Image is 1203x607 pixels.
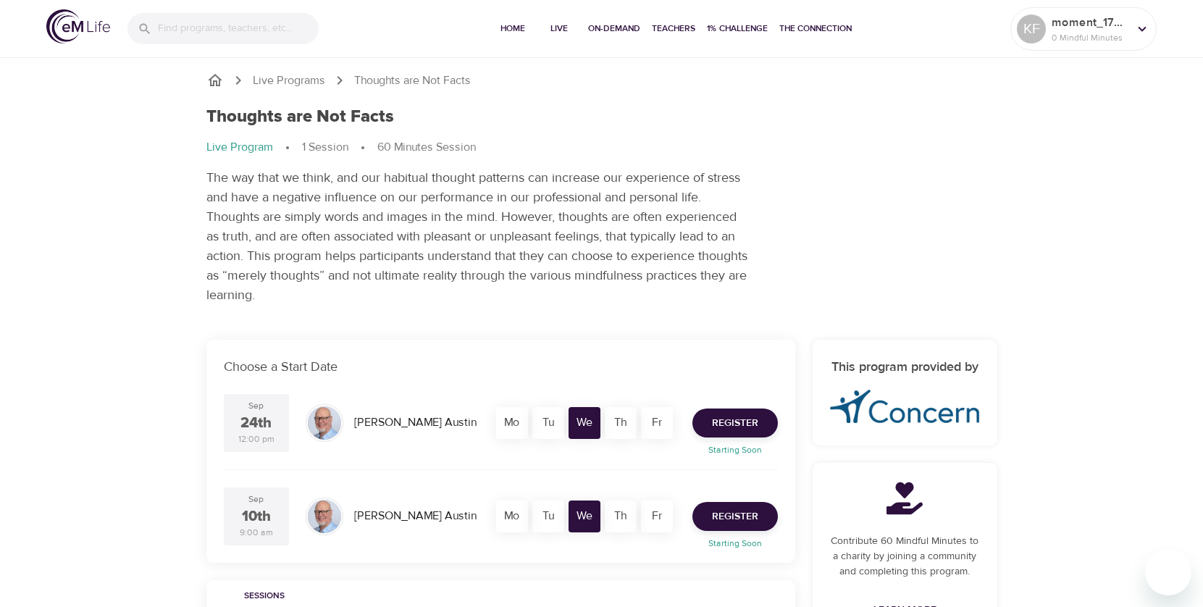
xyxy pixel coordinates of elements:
div: [PERSON_NAME] Austin [348,502,482,530]
p: 60 Minutes Session [377,139,476,156]
span: Teachers [652,21,695,36]
div: Mo [496,501,528,532]
p: Contribute 60 Mindful Minutes to a charity by joining a community and completing this program. [830,534,980,579]
div: Th [605,501,637,532]
div: 9:00 am [240,527,273,539]
span: The Connection [779,21,852,36]
span: Sessions [215,589,314,604]
div: 24th [240,413,272,434]
div: Sep [248,400,264,412]
span: Register [712,414,758,432]
h1: Thoughts are Not Facts [206,106,394,127]
nav: breadcrumb [206,139,997,156]
img: logo [46,9,110,43]
div: Th [605,407,637,439]
div: KF [1017,14,1046,43]
a: Live Programs [253,72,325,89]
p: Starting Soon [684,537,787,550]
div: Fr [641,407,673,439]
input: Find programs, teachers, etc... [158,13,319,44]
p: moment_1756402718 [1052,14,1128,31]
div: Sep [248,493,264,506]
div: 12:00 pm [238,433,274,445]
button: Register [692,409,778,438]
div: 10th [242,506,271,527]
button: Register [692,502,778,531]
p: Thoughts are Not Facts [354,72,471,89]
h6: This program provided by [830,357,980,378]
iframe: Button to launch messaging window [1145,549,1191,595]
div: Tu [532,501,564,532]
p: 1 Session [302,139,348,156]
div: [PERSON_NAME] Austin [348,409,482,437]
span: Register [712,508,758,526]
div: Fr [641,501,673,532]
div: Mo [496,407,528,439]
div: We [569,501,600,532]
div: We [569,407,600,439]
span: On-Demand [588,21,640,36]
div: Tu [532,407,564,439]
p: Starting Soon [684,443,787,456]
span: Live [542,21,577,36]
p: Choose a Start Date [224,357,778,377]
nav: breadcrumb [206,72,997,89]
p: Live Program [206,139,273,156]
span: Home [495,21,530,36]
p: 0 Mindful Minutes [1052,31,1128,44]
img: concern-logo%20%281%29.png [830,390,980,424]
span: 1% Challenge [707,21,768,36]
p: The way that we think, and our habitual thought patterns can increase our experience of stress an... [206,168,750,305]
